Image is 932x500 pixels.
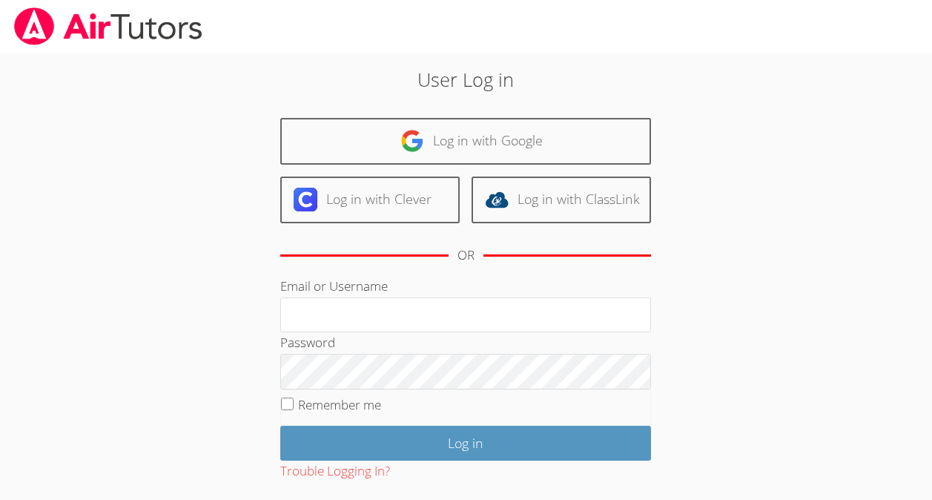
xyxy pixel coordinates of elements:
label: Email or Username [280,277,388,295]
a: Log in with Clever [280,177,460,223]
img: google-logo-50288ca7cdecda66e5e0955fdab243c47b7ad437acaf1139b6f446037453330a.svg [400,129,424,153]
div: OR [457,245,475,266]
img: classlink-logo-d6bb404cc1216ec64c9a2012d9dc4662098be43eaf13dc465df04b49fa7ab582.svg [485,188,509,211]
label: Password [280,334,335,351]
a: Log in with ClassLink [472,177,651,223]
button: Trouble Logging In? [280,461,390,482]
h2: User Log in [214,65,718,93]
img: airtutors_banner-c4298cdbf04f3fff15de1276eac7730deb9818008684d7c2e4769d2f7ddbe033.png [13,7,204,45]
a: Log in with Google [280,118,651,165]
img: clever-logo-6eab21bc6e7a338710f1a6ff85c0baf02591cd810cc4098c63d3a4b26e2feb20.svg [294,188,317,211]
label: Remember me [298,396,381,413]
input: Log in [280,426,651,461]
